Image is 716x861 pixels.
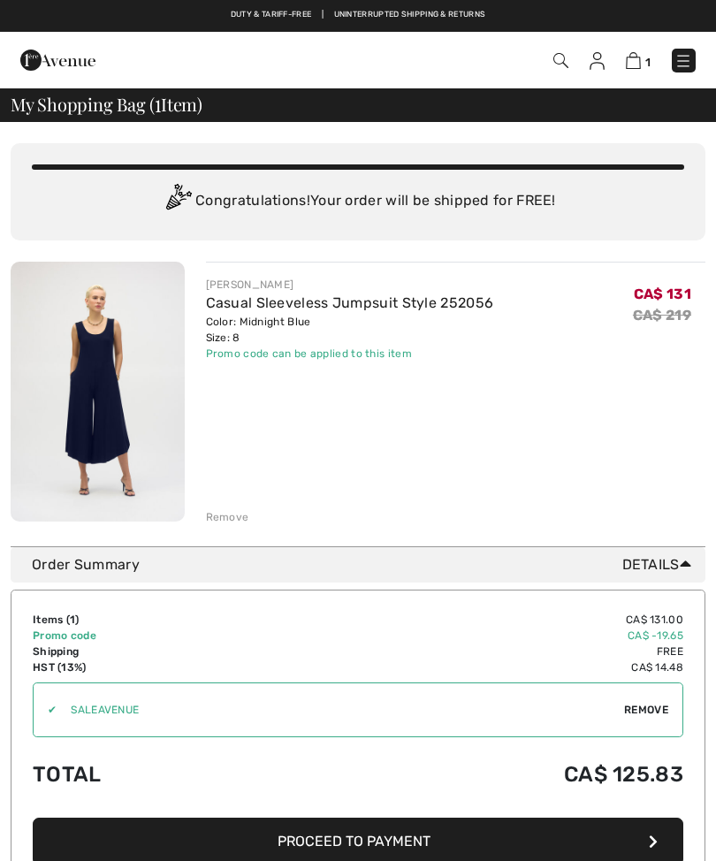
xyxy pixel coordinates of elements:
span: Details [622,554,698,575]
img: Menu [674,52,692,70]
div: Remove [206,509,249,525]
td: CA$ 131.00 [270,612,683,628]
span: Remove [624,702,668,718]
td: Shipping [33,644,270,659]
span: 1 [645,56,651,69]
span: Proceed to Payment [278,833,430,850]
s: CA$ 219 [633,307,691,324]
a: Casual Sleeveless Jumpsuit Style 252056 [206,294,494,311]
td: Items ( ) [33,612,270,628]
td: CA$ 125.83 [270,744,683,804]
td: HST (13%) [33,659,270,675]
td: CA$ -19.65 [270,628,683,644]
div: ✔ [34,702,57,718]
span: 1 [70,613,75,626]
img: 1ère Avenue [20,42,95,78]
span: CA$ 131 [634,286,691,302]
span: 1 [155,91,161,114]
img: Casual Sleeveless Jumpsuit Style 252056 [11,262,185,522]
img: Congratulation2.svg [160,184,195,219]
td: Promo code [33,628,270,644]
div: Promo code can be applied to this item [206,346,494,362]
img: Shopping Bag [626,52,641,69]
img: My Info [590,52,605,70]
img: Search [553,53,568,68]
div: [PERSON_NAME] [206,277,494,293]
td: CA$ 14.48 [270,659,683,675]
td: Total [33,744,270,804]
a: 1 [626,50,651,71]
div: Congratulations! Your order will be shipped for FREE! [32,184,684,219]
a: 1ère Avenue [20,50,95,67]
input: Promo code [57,683,624,736]
div: Order Summary [32,554,698,575]
div: Color: Midnight Blue Size: 8 [206,314,494,346]
td: Free [270,644,683,659]
span: My Shopping Bag ( Item) [11,95,202,113]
